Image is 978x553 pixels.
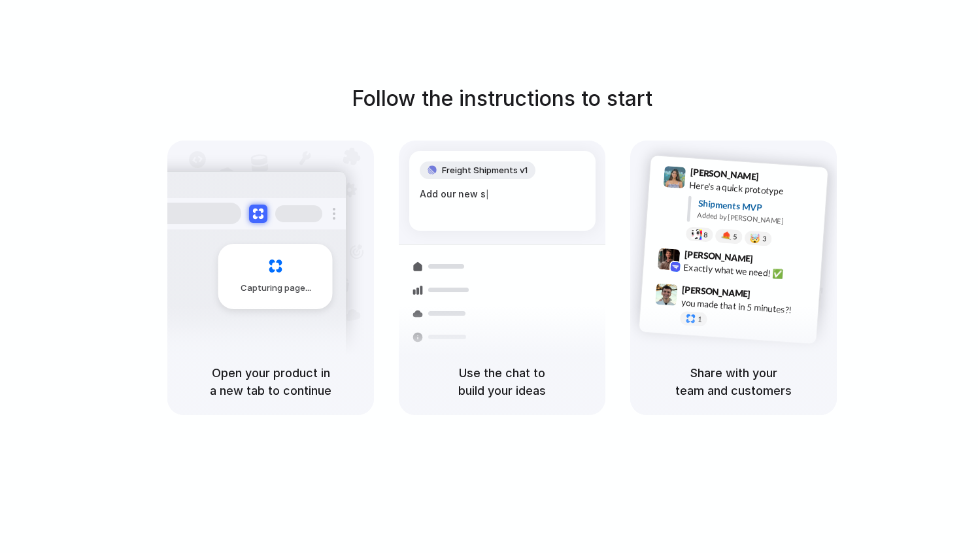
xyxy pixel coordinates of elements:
span: Freight Shipments v1 [442,164,528,177]
span: 8 [703,231,708,238]
div: you made that in 5 minutes?! [681,295,811,318]
span: [PERSON_NAME] [684,246,753,265]
div: Add our new s [420,187,585,201]
div: 🤯 [750,233,761,243]
span: [PERSON_NAME] [690,165,759,184]
span: 1 [698,316,702,323]
span: 9:41 AM [763,171,790,186]
h5: Share with your team and customers [646,364,821,399]
span: | [486,189,489,199]
h5: Open your product in a new tab to continue [183,364,358,399]
h5: Use the chat to build your ideas [414,364,590,399]
span: 3 [762,235,767,243]
span: [PERSON_NAME] [682,282,751,301]
h1: Follow the instructions to start [352,83,652,114]
span: 5 [733,233,737,240]
div: Exactly what we need! ✅ [683,260,814,282]
span: Capturing page [241,282,313,295]
div: Shipments MVP [698,196,818,218]
span: 9:42 AM [757,253,784,269]
div: Added by [PERSON_NAME] [697,210,817,229]
div: Here's a quick prototype [689,178,820,200]
span: 9:47 AM [754,288,781,304]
